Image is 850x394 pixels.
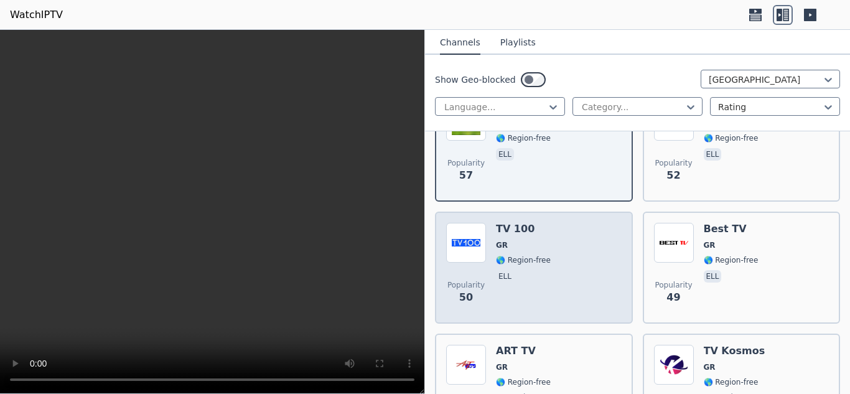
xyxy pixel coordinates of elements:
span: 🌎 Region-free [704,133,759,143]
button: Channels [440,31,480,55]
p: ell [704,148,722,161]
p: ell [496,148,514,161]
img: ART TV [446,345,486,385]
img: Best TV [654,223,694,263]
p: ell [704,270,722,283]
span: GR [704,362,716,372]
span: 🌎 Region-free [496,133,551,143]
img: TV 100 [446,223,486,263]
span: Popularity [447,158,485,168]
span: 🌎 Region-free [496,377,551,387]
span: 50 [459,290,473,305]
a: WatchIPTV [10,7,63,22]
h6: Best TV [704,223,759,235]
span: GR [496,362,508,372]
span: 🌎 Region-free [496,255,551,265]
span: GR [704,240,716,250]
span: Popularity [447,280,485,290]
span: GR [496,240,508,250]
span: Popularity [655,280,692,290]
p: ell [496,270,514,283]
h6: TV Kosmos [704,345,765,357]
span: 57 [459,168,473,183]
h6: TV 100 [496,223,551,235]
span: 🌎 Region-free [704,255,759,265]
span: 52 [666,168,680,183]
label: Show Geo-blocked [435,73,516,86]
span: 49 [666,290,680,305]
h6: ART TV [496,345,551,357]
button: Playlists [500,31,536,55]
span: Popularity [655,158,692,168]
img: TV Kosmos [654,345,694,385]
span: 🌎 Region-free [704,377,759,387]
